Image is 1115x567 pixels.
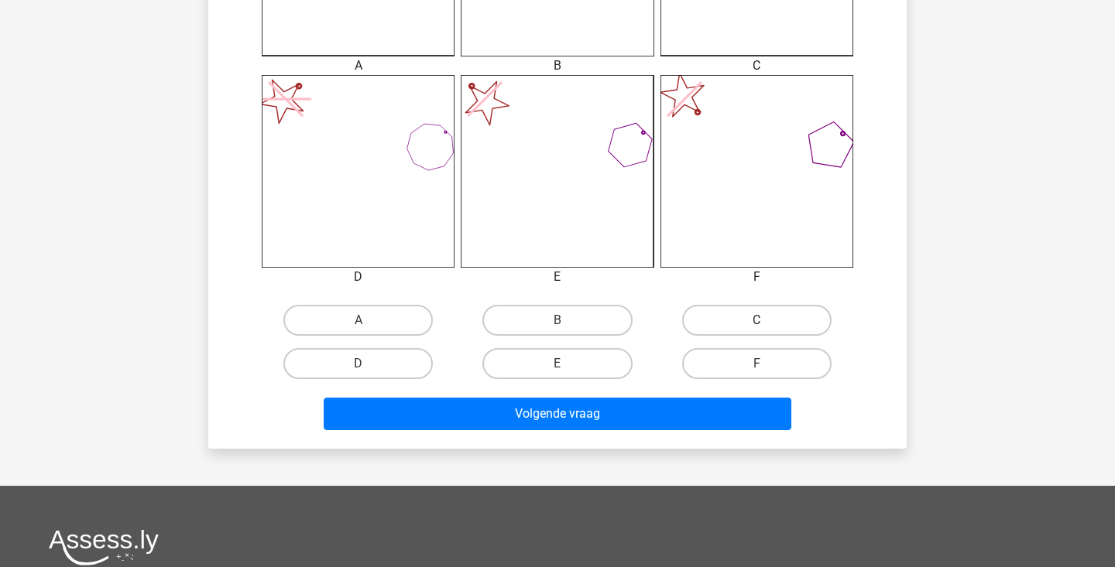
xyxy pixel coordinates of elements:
[324,398,792,430] button: Volgende vraag
[482,305,632,336] label: B
[449,268,665,286] div: E
[482,348,632,379] label: E
[682,348,832,379] label: F
[283,305,433,336] label: A
[250,56,466,75] div: A
[449,56,665,75] div: B
[682,305,832,336] label: C
[283,348,433,379] label: D
[49,529,159,565] img: Assessly logo
[649,56,865,75] div: C
[250,268,466,286] div: D
[649,268,865,286] div: F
